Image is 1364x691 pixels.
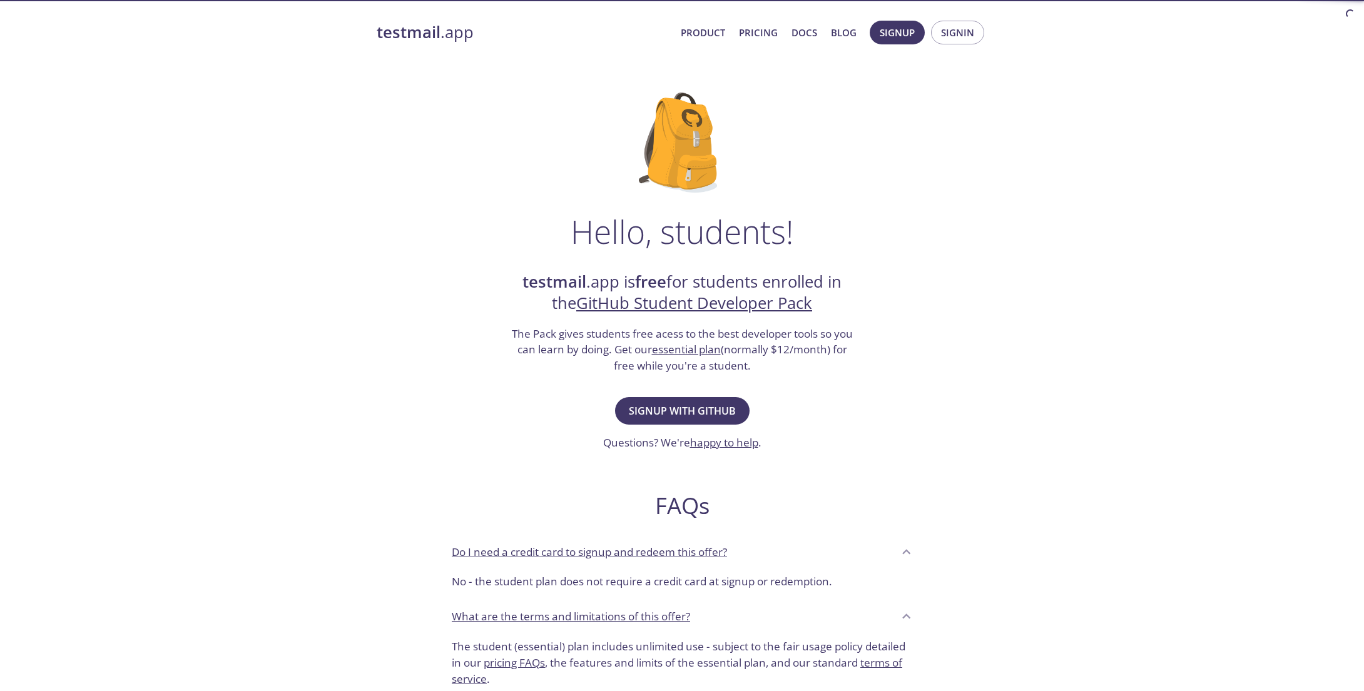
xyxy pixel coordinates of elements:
p: Do I need a credit card to signup and redeem this offer? [452,544,727,560]
strong: testmail [522,271,586,293]
strong: testmail [377,21,440,43]
img: github-student-backpack.png [639,93,726,193]
span: Signup [880,24,915,41]
strong: free [635,271,666,293]
h1: Hello, students! [571,213,793,250]
h2: .app is for students enrolled in the [510,271,854,315]
a: terms of service [452,655,902,686]
div: Do I need a credit card to signup and redeem this offer? [442,535,922,568]
a: Pricing [739,24,778,41]
p: The student (essential) plan includes unlimited use - subject to the fair usage policy detailed i... [452,638,912,687]
button: Signup [870,21,925,44]
a: Docs [791,24,817,41]
a: essential plan [652,342,721,356]
p: What are the terms and limitations of this offer? [452,608,690,625]
div: What are the terms and limitations of this offer? [442,600,922,633]
h2: FAQs [442,492,922,520]
span: Signin [941,24,974,41]
h3: Questions? We're . [603,435,761,451]
button: Signup with GitHub [615,397,750,425]
h3: The Pack gives students free acess to the best developer tools so you can learn by doing. Get our... [510,326,854,374]
a: pricing FAQs [484,655,545,670]
p: No - the student plan does not require a credit card at signup or redemption. [452,573,912,590]
a: Blog [831,24,857,41]
a: Product [681,24,725,41]
span: Signup with GitHub [629,402,736,420]
div: Do I need a credit card to signup and redeem this offer? [442,568,922,600]
a: happy to help [690,435,758,450]
button: Signin [931,21,984,44]
a: testmail.app [377,22,671,43]
a: GitHub Student Developer Pack [576,292,812,314]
